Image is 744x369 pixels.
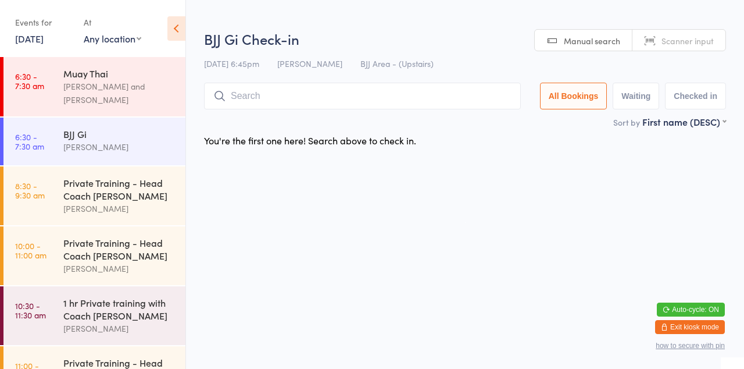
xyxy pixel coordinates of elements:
h2: BJJ Gi Check-in [204,29,726,48]
button: Checked in [665,83,726,109]
span: BJJ Area - (Upstairs) [360,58,434,69]
div: Muay Thai [63,67,176,80]
button: Exit kiosk mode [655,320,725,334]
div: [PERSON_NAME] and [PERSON_NAME] [63,80,176,107]
time: 10:30 - 11:30 am [15,301,46,320]
div: Any location [84,32,141,45]
span: Scanner input [661,35,714,47]
button: All Bookings [540,83,607,109]
a: 10:00 -11:00 amPrivate Training - Head Coach [PERSON_NAME][PERSON_NAME] [3,226,185,285]
a: 6:30 -7:30 amMuay Thai[PERSON_NAME] and [PERSON_NAME] [3,57,185,116]
div: [PERSON_NAME] [63,202,176,215]
div: 1 hr Private training with Coach [PERSON_NAME] [63,296,176,322]
time: 6:30 - 7:30 am [15,72,44,90]
span: [PERSON_NAME] [277,58,342,69]
div: First name (DESC) [642,115,726,128]
div: BJJ Gi [63,127,176,140]
div: [PERSON_NAME] [63,322,176,335]
button: Auto-cycle: ON [657,303,725,317]
a: 8:30 -9:30 amPrivate Training - Head Coach [PERSON_NAME][PERSON_NAME] [3,166,185,225]
time: 10:00 - 11:00 am [15,241,46,260]
time: 6:30 - 7:30 am [15,132,44,151]
a: 10:30 -11:30 am1 hr Private training with Coach [PERSON_NAME][PERSON_NAME] [3,286,185,345]
div: Private Training - Head Coach [PERSON_NAME] [63,236,176,262]
label: Sort by [613,116,640,128]
div: Private Training - Head Coach [PERSON_NAME] [63,176,176,202]
button: Waiting [613,83,659,109]
a: 6:30 -7:30 amBJJ Gi[PERSON_NAME] [3,118,185,165]
div: You're the first one here! Search above to check in. [204,134,416,147]
div: Events for [15,13,72,32]
div: [PERSON_NAME] [63,262,176,275]
span: [DATE] 6:45pm [204,58,259,69]
span: Manual search [564,35,620,47]
a: [DATE] [15,32,44,45]
input: Search [204,83,521,109]
div: [PERSON_NAME] [63,140,176,154]
div: At [84,13,141,32]
time: 8:30 - 9:30 am [15,181,45,200]
button: how to secure with pin [656,342,725,350]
